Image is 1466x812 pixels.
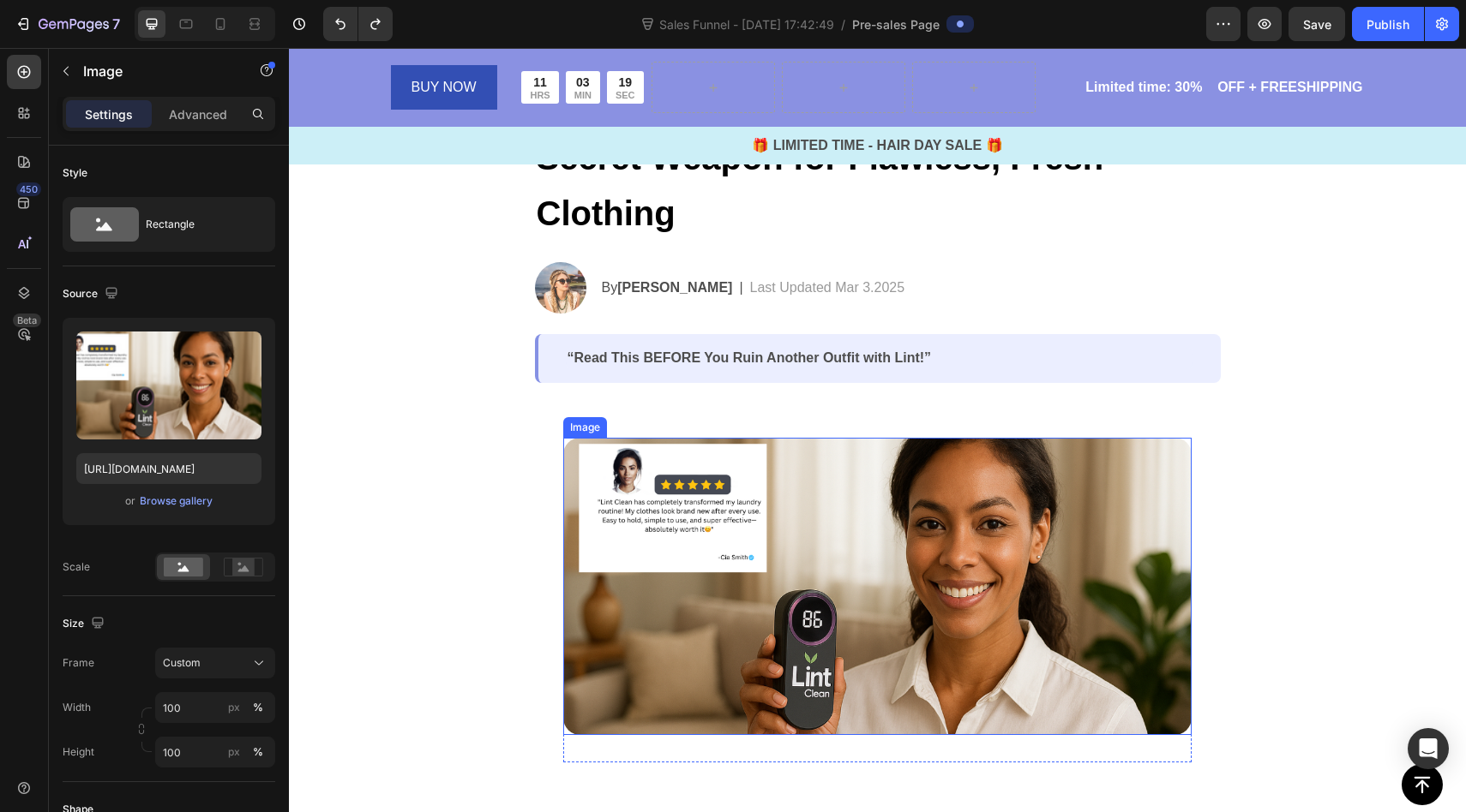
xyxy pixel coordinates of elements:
div: Scale [63,559,90,575]
button: % [224,742,244,762]
div: Browse gallery [140,493,213,509]
div: px [228,744,240,760]
span: or [125,491,135,511]
img: preview-image [76,331,261,439]
span: Save [1303,17,1331,32]
label: Width [63,700,91,715]
iframe: Design area [289,48,1466,812]
div: Publish [1367,15,1409,33]
p: Image [83,61,229,81]
span: Custom [163,655,201,671]
p: | [450,230,454,250]
div: Image [278,372,315,387]
div: 450 [16,182,41,196]
button: Save [1289,7,1345,41]
button: Custom [155,648,275,678]
div: Style [63,165,87,181]
div: Beta [13,313,41,327]
div: Source [63,283,122,306]
strong: “Read This BEFORE You Ruin Another Outfit with Lint!” [279,302,643,317]
div: Undo/Redo [323,7,393,41]
p: Settings [85,105,133,123]
label: Frame [63,655,94,671]
p: By [313,230,444,250]
p: 7 [112,14,120,34]
button: Publish [1352,7,1424,41]
div: Size [63,612,108,636]
div: % [253,744,263,760]
input: px% [155,737,275,767]
span: Sales Funnel - [DATE] 17:42:49 [656,15,838,33]
div: Open Intercom Messenger [1408,728,1449,769]
div: Rectangle [146,205,250,244]
p: Last Updated Mar 3.2025 [461,230,616,250]
span: / [841,15,845,33]
div: px [228,700,240,715]
img: gempages_581174724613112745-b6438702-f0e8-4133-a4f5-f5636fb9aca2.png [274,390,903,687]
button: px [248,742,268,762]
div: % [253,700,263,715]
button: 7 [7,7,128,41]
span: Pre-sales Page [852,15,940,33]
input: px% [155,692,275,723]
button: px [248,697,268,718]
input: https://example.com/image.jpg [76,453,261,484]
strong: [PERSON_NAME] [328,232,443,247]
button: % [224,697,244,718]
p: Advanced [169,105,227,123]
button: Browse gallery [139,493,213,510]
label: Height [63,744,94,760]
